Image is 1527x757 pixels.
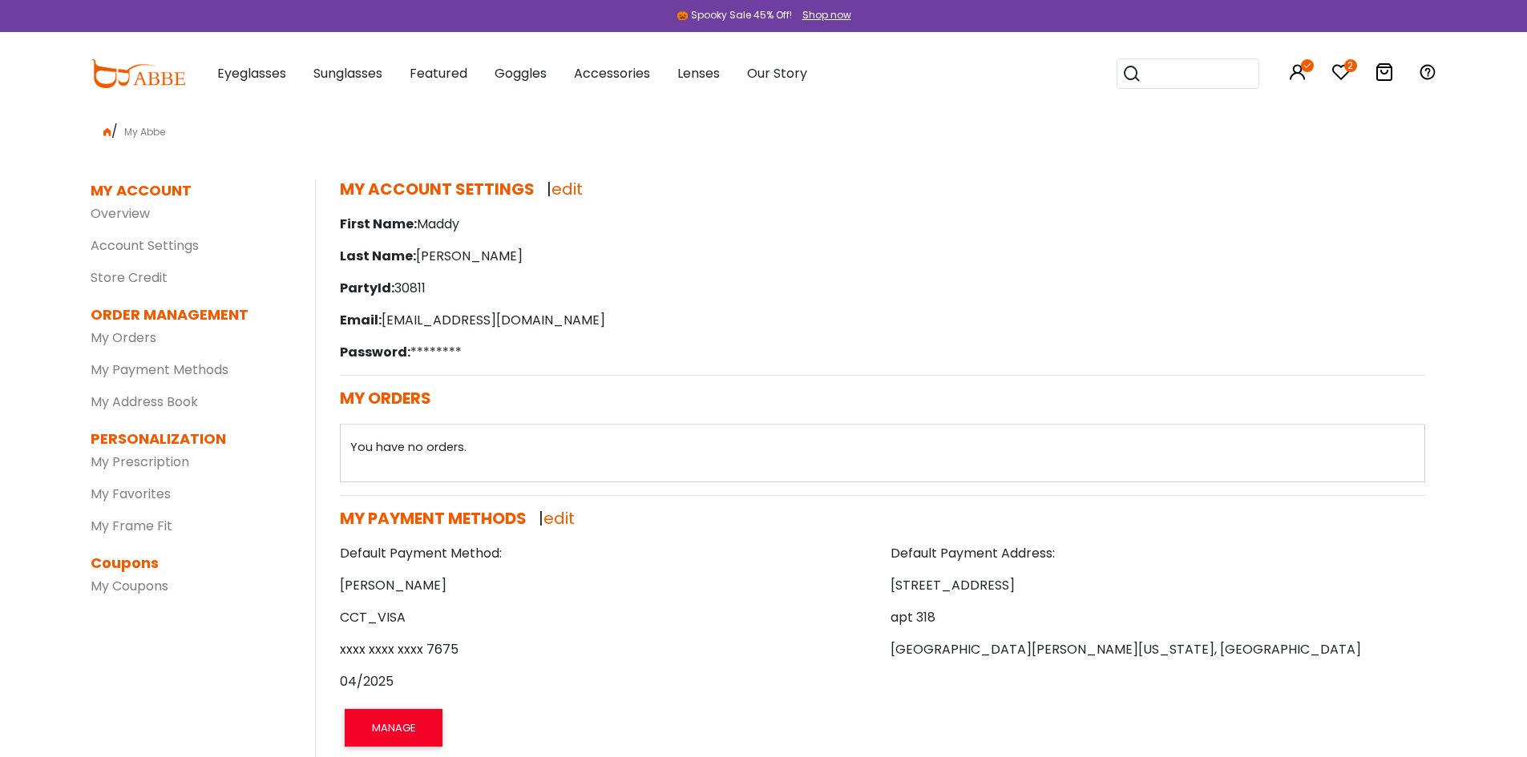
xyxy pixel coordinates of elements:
span: Password: [340,343,410,361]
a: MANAGE [340,718,447,736]
a: My Favorites [91,485,171,503]
a: My Prescription [91,453,189,471]
p: CCT_VISA [340,608,875,627]
font: [EMAIL_ADDRESS][DOMAIN_NAME] [382,311,605,329]
span: Accessories [574,64,650,83]
span: Last Name: [340,247,416,265]
p: [PERSON_NAME] [340,576,875,595]
a: Account Settings [91,236,199,255]
span: | [547,178,583,200]
button: MANAGE [345,709,442,746]
span: Our Story [747,64,807,83]
strong: Default Payment Address: [891,544,1055,562]
p: xxxx xxxx xxxx 7675 [340,640,875,659]
span: Sunglasses [313,64,382,83]
p: 04/2025 [340,672,875,691]
a: My Orders [91,328,156,347]
a: My Frame Fit [91,517,172,535]
span: Email: [340,311,382,329]
span: MY ORDERS [340,387,431,409]
div: 🎃 Spooky Sale 45% Off! [677,8,792,22]
i: 2 [1344,59,1357,72]
span: Goggles [495,64,547,83]
span: First Name: [340,215,417,233]
div: Shop now [802,8,851,22]
span: PartyId: [340,279,394,297]
a: Overview [91,204,150,223]
span: Lenses [677,64,720,83]
span: MY PAYMENT METHODS [340,507,527,529]
a: My Address Book [91,393,198,411]
font: 30811 [394,279,426,297]
a: edit [543,507,575,529]
p: [STREET_ADDRESS] [891,576,1425,595]
a: edit [551,178,583,200]
span: My Abbe [118,125,172,139]
div: / [91,115,1437,141]
span: MY ACCOUNT SETTINGS [340,178,535,200]
dt: MY ACCOUNT [91,179,192,201]
a: Store Credit [91,268,168,287]
font: [PERSON_NAME] [416,247,523,265]
span: Featured [410,64,467,83]
p: apt 318 [891,608,1425,627]
span: | [539,507,575,529]
a: Shop now [794,8,851,22]
img: abbeglasses.com [91,59,185,88]
a: My Coupons [91,577,168,595]
p: You have no orders. [350,439,1415,457]
span: Eyeglasses [217,64,286,83]
dt: PERSONALIZATION [91,428,291,449]
font: Maddy [417,215,459,233]
dt: ORDER MANAGEMENT [91,304,291,325]
img: home.png [103,128,111,136]
p: [GEOGRAPHIC_DATA][PERSON_NAME][US_STATE], [GEOGRAPHIC_DATA] [891,640,1425,659]
a: 2 [1331,66,1351,84]
a: My Payment Methods [91,360,228,379]
dt: Coupons [91,552,291,574]
strong: Default Payment Method: [340,544,502,562]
